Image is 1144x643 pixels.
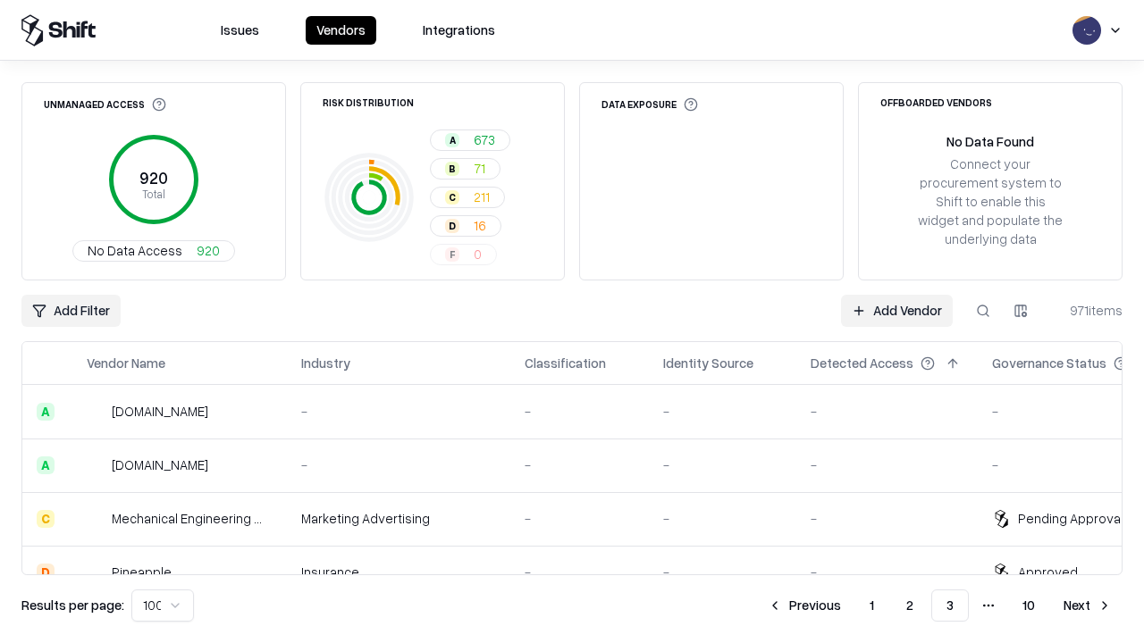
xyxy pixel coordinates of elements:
tspan: 920 [139,168,168,188]
div: C [445,190,459,205]
button: Next [1053,589,1123,622]
div: Approved [1018,563,1078,581]
div: Detected Access [811,354,913,372]
div: - [525,563,635,581]
button: Integrations [412,16,506,45]
img: madisonlogic.com [87,456,105,474]
div: Connect your procurement system to Shift to enable this widget and populate the underlying data [916,154,1064,249]
span: 71 [474,159,485,178]
button: 1 [855,589,888,622]
img: Pineapple [87,564,105,581]
div: D [37,564,55,581]
div: - [663,402,782,421]
p: Results per page: [21,596,124,614]
div: [DOMAIN_NAME] [112,402,208,421]
div: - [811,402,963,421]
div: Mechanical Engineering World [112,509,273,528]
div: - [811,509,963,528]
div: - [663,455,782,474]
div: Marketing Advertising [301,509,496,528]
div: A [445,133,459,147]
a: Add Vendor [841,295,953,327]
div: A [37,403,55,421]
div: - [301,455,496,474]
button: Vendors [306,16,376,45]
div: Governance Status [992,354,1106,372]
div: - [525,509,635,528]
div: Unmanaged Access [44,97,166,112]
div: 971 items [1051,301,1123,320]
div: Pineapple [112,563,172,581]
span: 673 [474,130,495,149]
div: B [445,162,459,176]
div: Vendor Name [87,354,165,372]
div: Data Exposure [601,97,698,112]
button: 2 [892,589,928,622]
div: Insurance [301,563,496,581]
div: No Data Found [946,132,1034,151]
button: D16 [430,215,501,237]
button: A673 [430,129,510,151]
span: No Data Access [88,241,182,260]
div: - [301,402,496,421]
div: Identity Source [663,354,753,372]
button: Add Filter [21,295,121,327]
div: A [37,456,55,474]
button: C211 [430,187,505,208]
button: B71 [430,158,500,180]
div: C [37,510,55,528]
div: - [663,509,782,528]
span: 920 [197,241,220,260]
span: 16 [474,216,486,235]
div: Pending Approval [1018,509,1123,528]
img: automat-it.com [87,403,105,421]
nav: pagination [757,589,1123,622]
button: 10 [1008,589,1049,622]
div: - [811,563,963,581]
div: - [525,402,635,421]
div: Risk Distribution [323,97,414,107]
tspan: Total [142,187,165,201]
div: - [525,455,635,474]
button: Issues [210,16,270,45]
div: Industry [301,354,350,372]
div: [DOMAIN_NAME] [112,455,208,474]
div: D [445,219,459,233]
div: - [811,455,963,474]
div: Offboarded Vendors [880,97,992,107]
button: 3 [931,589,969,622]
span: 211 [474,188,490,206]
button: No Data Access920 [72,240,235,262]
button: Previous [757,589,852,622]
div: Classification [525,354,606,372]
img: Mechanical Engineering World [87,510,105,528]
div: - [663,563,782,581]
